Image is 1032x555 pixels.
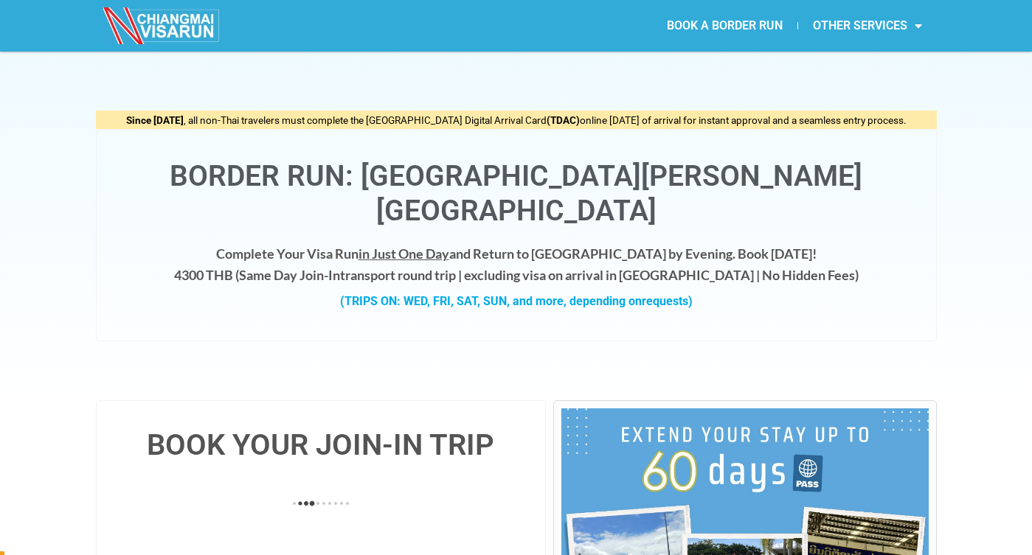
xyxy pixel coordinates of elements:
span: requests) [642,294,693,308]
strong: Same Day Join-In [239,267,340,283]
strong: Since [DATE] [126,114,184,126]
span: in Just One Day [359,245,449,262]
strong: (TRIPS ON: WED, FRI, SAT, SUN, and more, depending on [340,294,693,308]
a: BOOK A BORDER RUN [652,9,797,43]
a: OTHER SERVICES [798,9,937,43]
nav: Menu [516,9,937,43]
span: , all non-Thai travelers must complete the [GEOGRAPHIC_DATA] Digital Arrival Card online [DATE] o... [126,114,907,126]
h4: BOOK YOUR JOIN-IN TRIP [111,430,531,460]
h1: Border Run: [GEOGRAPHIC_DATA][PERSON_NAME][GEOGRAPHIC_DATA] [111,159,921,228]
h4: Complete Your Visa Run and Return to [GEOGRAPHIC_DATA] by Evening. Book [DATE]! 4300 THB ( transp... [111,243,921,286]
strong: (TDAC) [547,114,580,126]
